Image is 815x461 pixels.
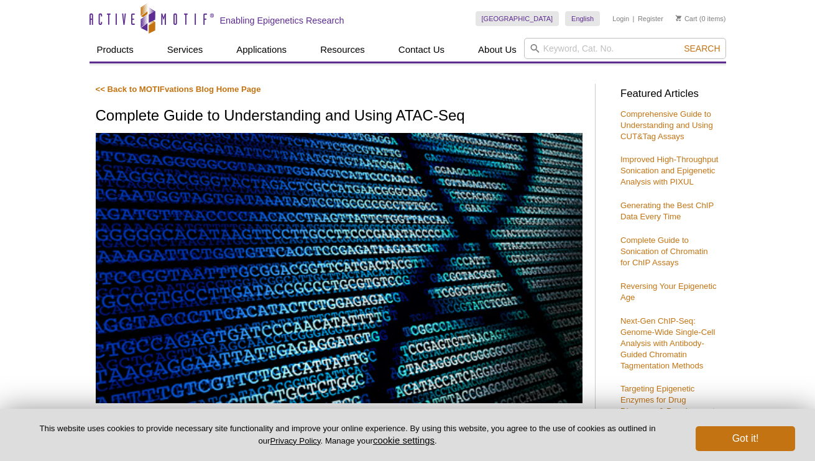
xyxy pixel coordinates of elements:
[620,384,715,416] a: Targeting Epigenetic Enzymes for Drug Discovery & Development
[471,38,524,62] a: About Us
[373,435,435,445] button: cookie settings
[620,316,715,370] a: Next-Gen ChIP-Seq: Genome-Wide Single-Cell Analysis with Antibody-Guided Chromatin Tagmentation M...
[524,38,726,59] input: Keyword, Cat. No.
[680,43,724,54] button: Search
[620,235,708,267] a: Complete Guide to Sonication of Chromatin for ChIP Assays
[90,38,141,62] a: Products
[476,11,559,26] a: [GEOGRAPHIC_DATA]
[676,15,681,21] img: Your Cart
[633,11,635,26] li: |
[638,14,663,23] a: Register
[620,281,717,302] a: Reversing Your Epigenetic Age
[220,15,344,26] h2: Enabling Epigenetics Research
[620,109,713,141] a: Comprehensive Guide to Understanding and Using CUT&Tag Assays
[612,14,629,23] a: Login
[565,11,600,26] a: English
[676,11,726,26] li: (0 items)
[96,84,261,94] a: << Back to MOTIFvations Blog Home Page
[229,38,294,62] a: Applications
[696,426,795,451] button: Got it!
[620,89,720,99] h3: Featured Articles
[313,38,372,62] a: Resources
[620,201,714,221] a: Generating the Best ChIP Data Every Time
[391,38,452,62] a: Contact Us
[96,133,582,403] img: ATAC-Seq
[160,38,211,62] a: Services
[684,43,720,53] span: Search
[20,423,675,447] p: This website uses cookies to provide necessary site functionality and improve your online experie...
[270,436,320,445] a: Privacy Policy
[620,155,719,186] a: Improved High-Throughput Sonication and Epigenetic Analysis with PIXUL
[676,14,698,23] a: Cart
[96,107,582,126] h1: Complete Guide to Understanding and Using ATAC-Seq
